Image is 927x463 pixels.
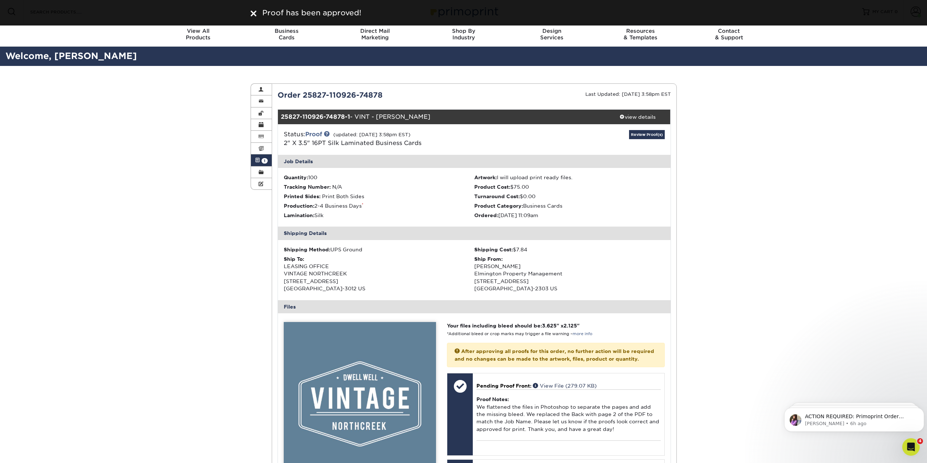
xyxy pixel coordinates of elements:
[474,202,665,209] li: Business Cards
[284,174,308,180] strong: Quantity:
[251,11,256,16] img: close
[419,28,508,34] span: Shop By
[573,331,592,336] a: more info
[474,256,503,262] strong: Ship From:
[284,202,474,209] li: 2-4 Business Days
[278,155,671,168] div: Job Details
[284,212,314,218] strong: Lamination:
[917,438,923,444] span: 4
[474,174,665,181] li: I will upload print ready files.
[331,23,419,47] a: Direct MailMarketing
[542,323,557,329] span: 3.625
[781,392,927,443] iframe: Intercom notifications message
[284,203,314,209] strong: Production:
[242,28,331,34] span: Business
[154,28,243,41] div: Products
[533,383,597,389] a: View File (279.07 KB)
[278,227,671,240] div: Shipping Details
[685,28,773,41] div: & Support
[447,323,580,329] strong: Your files including bleed should be: " x "
[154,28,243,34] span: View All
[474,246,665,253] div: $7.84
[685,28,773,34] span: Contact
[284,255,474,293] div: LEASING OFFICE VINTAGE NORTHCREEK [STREET_ADDRESS] [GEOGRAPHIC_DATA]-3012 US
[419,23,508,47] a: Shop ByIndustry
[474,255,665,293] div: [PERSON_NAME] Elmington Property Management [STREET_ADDRESS] [GEOGRAPHIC_DATA]-2303 US
[902,438,920,456] iframe: Intercom live chat
[447,331,592,336] small: *Additional bleed or crop marks may trigger a file warning –
[284,256,304,262] strong: Ship To:
[474,193,520,199] strong: Turnaround Cost:
[455,348,654,361] strong: After approving all proofs for this order, no further action will be required and no changes can ...
[262,8,361,17] span: Proof has been approved!
[508,28,596,41] div: Services
[419,28,508,41] div: Industry
[474,193,665,200] li: $0.00
[605,113,671,121] div: view details
[605,110,671,124] a: view details
[284,246,474,253] div: UPS Ground
[563,323,577,329] span: 2.125
[322,193,364,199] span: Print Both Sides
[332,184,342,190] span: N/A
[474,184,510,190] strong: Product Cost:
[278,300,671,313] div: Files
[305,131,322,138] a: Proof
[474,203,523,209] strong: Product Category:
[278,110,605,124] div: - VINT - [PERSON_NAME]
[474,212,665,219] li: [DATE] 11:09am
[284,184,331,190] strong: Tracking Number:
[281,113,350,120] strong: 25827-110926-74878-1
[284,193,321,199] strong: Printed Sides:
[242,28,331,41] div: Cards
[474,183,665,191] li: $75.00
[284,247,330,252] strong: Shipping Method:
[596,28,685,34] span: Resources
[242,23,331,47] a: BusinessCards
[284,212,474,219] li: Silk
[685,23,773,47] a: Contact& Support
[476,389,660,440] div: We flattened the files in Photoshop to separate the pages and add the missing bleed. We replaced ...
[508,28,596,34] span: Design
[272,90,474,101] div: Order 25827-110926-74878
[262,158,268,164] span: 1
[333,132,411,137] small: (updated: [DATE] 3:58pm EST)
[284,174,474,181] li: 100
[251,154,272,166] a: 1
[154,23,243,47] a: View AllProducts
[508,23,596,47] a: DesignServices
[476,383,531,389] span: Pending Proof Front:
[629,130,665,139] a: Review Proof(s)
[474,247,513,252] strong: Shipping Cost:
[596,28,685,41] div: & Templates
[278,130,539,148] div: Status:
[474,212,498,218] strong: Ordered:
[331,28,419,34] span: Direct Mail
[284,140,421,146] a: 2" X 3.5" 16PT Silk Laminated Business Cards
[596,23,685,47] a: Resources& Templates
[474,174,497,180] strong: Artwork:
[476,396,509,402] strong: Proof Notes:
[585,91,671,97] small: Last Updated: [DATE] 3:58pm EST
[331,28,419,41] div: Marketing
